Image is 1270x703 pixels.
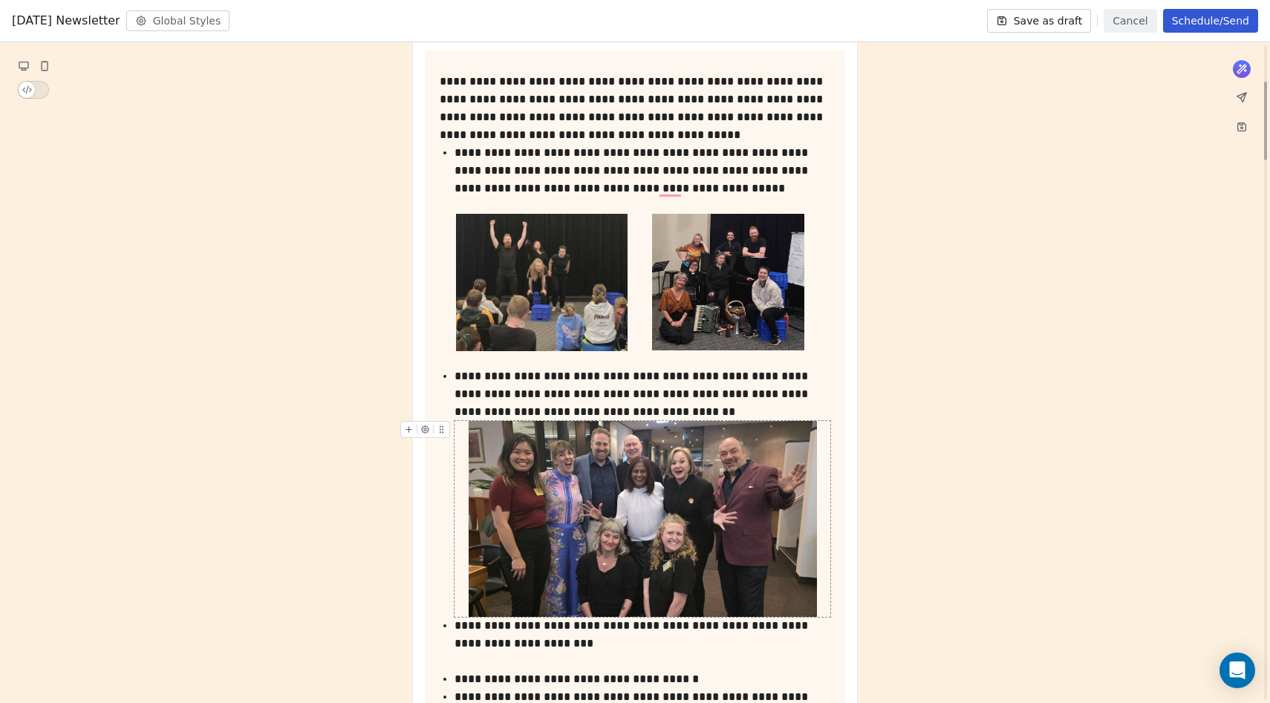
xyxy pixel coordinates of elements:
[12,12,120,30] span: [DATE] Newsletter
[987,9,1092,33] button: Save as draft
[1104,9,1156,33] button: Cancel
[126,10,230,31] button: Global Styles
[1163,9,1258,33] button: Schedule/Send
[1219,653,1255,688] div: Open Intercom Messenger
